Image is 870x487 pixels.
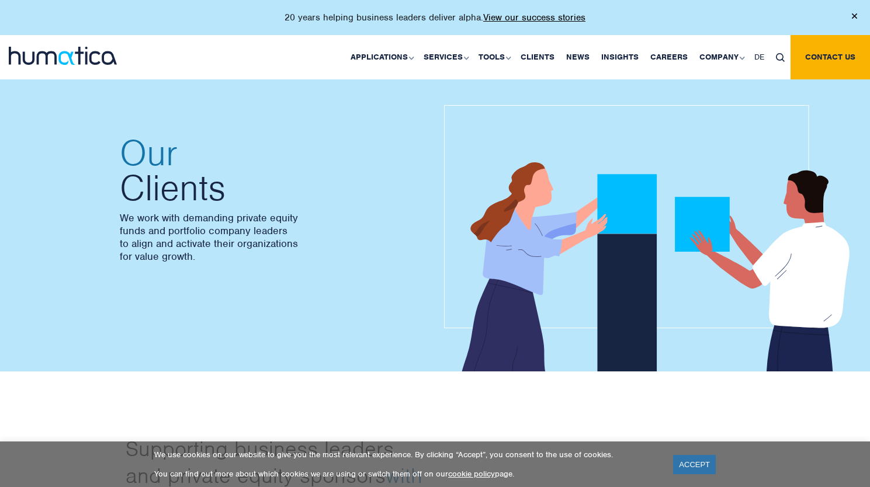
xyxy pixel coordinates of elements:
[285,12,585,23] p: 20 years helping business leaders deliver alpha.
[776,53,785,62] img: search_icon
[515,35,560,79] a: Clients
[9,47,117,65] img: logo
[694,35,748,79] a: Company
[473,35,515,79] a: Tools
[154,469,658,479] p: You can find out more about which cookies we are using or switch them off on our page.
[120,211,424,263] p: We work with demanding private equity funds and portfolio company leaders to align and activate t...
[444,105,865,374] img: about_banner1
[560,35,595,79] a: News
[120,135,424,206] h2: Clients
[644,35,694,79] a: Careers
[754,52,764,62] span: DE
[345,35,418,79] a: Applications
[483,12,585,23] a: View our success stories
[154,450,658,460] p: We use cookies on our website to give you the most relevant experience. By clicking “Accept”, you...
[791,35,870,79] a: Contact us
[595,35,644,79] a: Insights
[448,469,495,479] a: cookie policy
[120,135,424,171] span: Our
[673,455,716,474] a: ACCEPT
[418,35,473,79] a: Services
[748,35,770,79] a: DE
